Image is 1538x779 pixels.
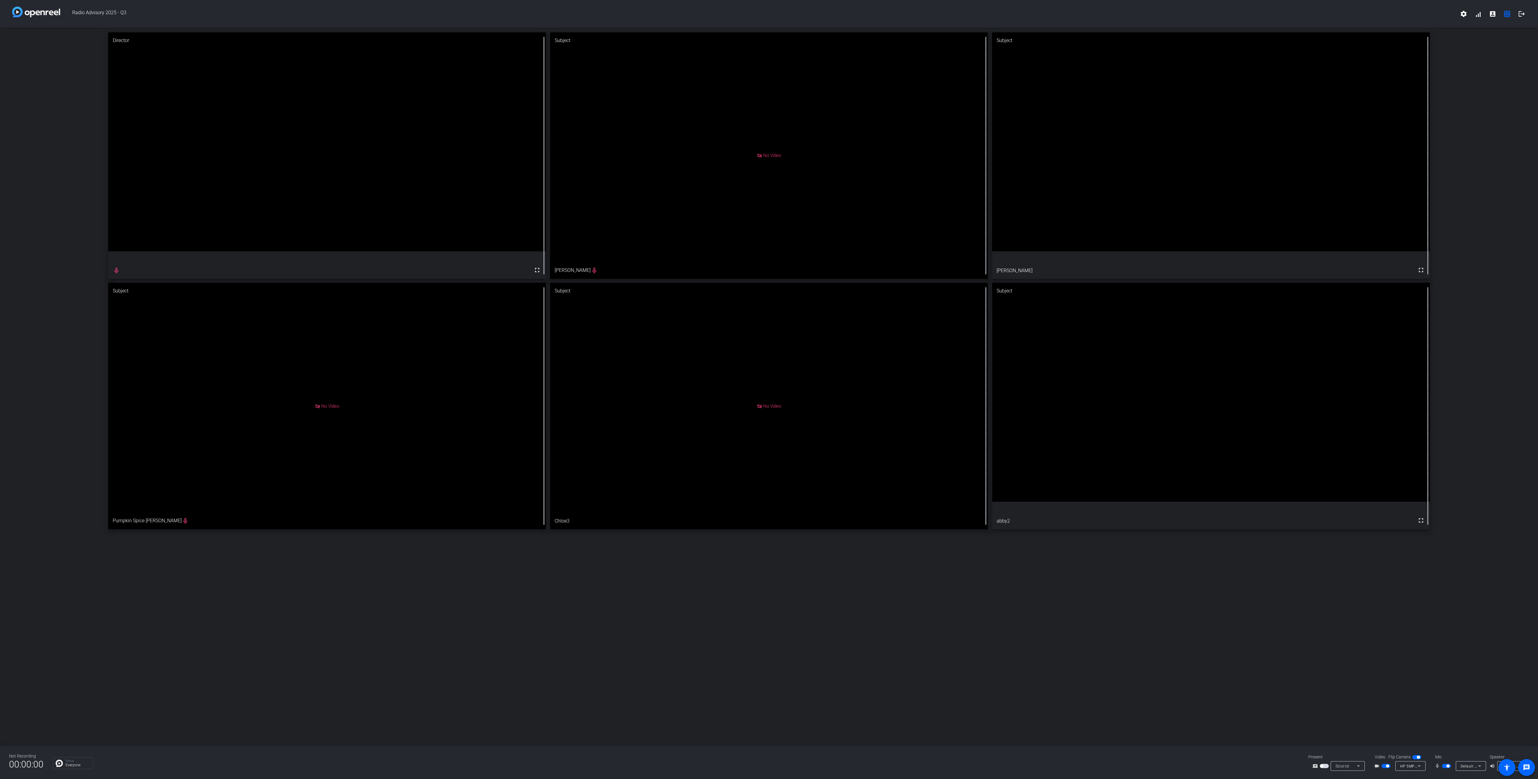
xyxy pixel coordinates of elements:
[12,7,60,17] img: white-gradient.svg
[1503,764,1510,771] mat-icon: accessibility
[60,7,1456,21] span: Radio Advisory 2025 - Q3
[992,283,1430,299] div: Subject
[763,153,781,158] span: No Video
[1335,764,1349,768] span: Source
[1523,764,1530,771] mat-icon: message
[1417,266,1425,274] mat-icon: fullscreen
[9,757,44,772] span: 00:00:00
[108,283,546,299] div: Subject
[1490,754,1526,760] div: Speaker
[534,266,541,274] mat-icon: fullscreen
[1435,762,1442,770] mat-icon: mic_none
[9,753,44,759] div: Not Recording
[1489,10,1496,18] mat-icon: account_box
[550,283,988,299] div: Subject
[1460,10,1467,18] mat-icon: settings
[1518,10,1525,18] mat-icon: logout
[1388,754,1411,760] span: Flip Camera
[1308,754,1369,760] div: Present
[1400,764,1452,768] span: HP 5MP Camera (05c8:082f)
[321,403,339,409] span: No Video
[763,403,781,409] span: No Video
[1375,754,1385,760] span: Video
[1429,754,1490,760] div: Mic
[550,32,988,49] div: Subject
[1490,762,1497,770] mat-icon: volume_up
[1417,517,1425,524] mat-icon: fullscreen
[108,32,546,49] div: Director
[992,32,1430,49] div: Subject
[1461,764,1531,768] span: Default - Microphone (Realtek(R) Audio)
[66,759,90,762] p: Group
[1312,762,1320,770] mat-icon: screen_share_outline
[1471,7,1485,21] button: signal_cellular_alt
[56,760,63,767] img: Chat Icon
[66,763,90,767] p: Everyone
[1504,10,1511,18] mat-icon: grid_on
[1374,762,1381,770] mat-icon: videocam_outline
